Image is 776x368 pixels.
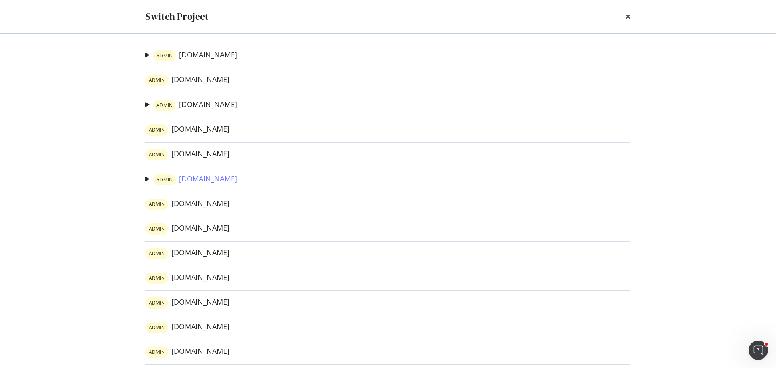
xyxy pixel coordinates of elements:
[145,297,230,309] a: warning label[DOMAIN_NAME]
[149,301,165,305] span: ADMIN
[149,227,165,231] span: ADMIN
[145,149,168,160] div: warning label
[145,99,237,111] summary: warning label[DOMAIN_NAME]
[749,341,768,360] iframe: Intercom live chat
[145,199,168,210] div: warning label
[145,199,230,210] a: warning label[DOMAIN_NAME]
[145,75,168,86] div: warning label
[145,75,230,86] a: warning label[DOMAIN_NAME]
[145,273,230,284] a: warning label[DOMAIN_NAME]
[149,78,165,83] span: ADMIN
[153,174,176,185] div: warning label
[145,50,237,61] summary: warning label[DOMAIN_NAME]
[145,223,168,235] div: warning label
[145,322,168,333] div: warning label
[149,251,165,256] span: ADMIN
[149,128,165,132] span: ADMIN
[153,174,237,185] a: warning label[DOMAIN_NAME]
[153,100,237,111] a: warning label[DOMAIN_NAME]
[145,124,168,136] div: warning label
[149,276,165,281] span: ADMIN
[156,177,173,182] span: ADMIN
[145,297,168,309] div: warning label
[145,174,237,185] summary: warning label[DOMAIN_NAME]
[149,152,165,157] span: ADMIN
[145,149,230,160] a: warning label[DOMAIN_NAME]
[156,103,173,108] span: ADMIN
[626,10,630,23] div: times
[145,248,168,259] div: warning label
[149,350,165,355] span: ADMIN
[145,347,168,358] div: warning label
[145,124,230,136] a: warning label[DOMAIN_NAME]
[153,100,176,111] div: warning label
[149,202,165,207] span: ADMIN
[145,248,230,259] a: warning label[DOMAIN_NAME]
[145,10,209,23] div: Switch Project
[149,325,165,330] span: ADMIN
[145,347,230,358] a: warning label[DOMAIN_NAME]
[153,50,237,61] a: warning label[DOMAIN_NAME]
[145,223,230,235] a: warning label[DOMAIN_NAME]
[145,322,230,333] a: warning label[DOMAIN_NAME]
[153,50,176,61] div: warning label
[156,53,173,58] span: ADMIN
[145,273,168,284] div: warning label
